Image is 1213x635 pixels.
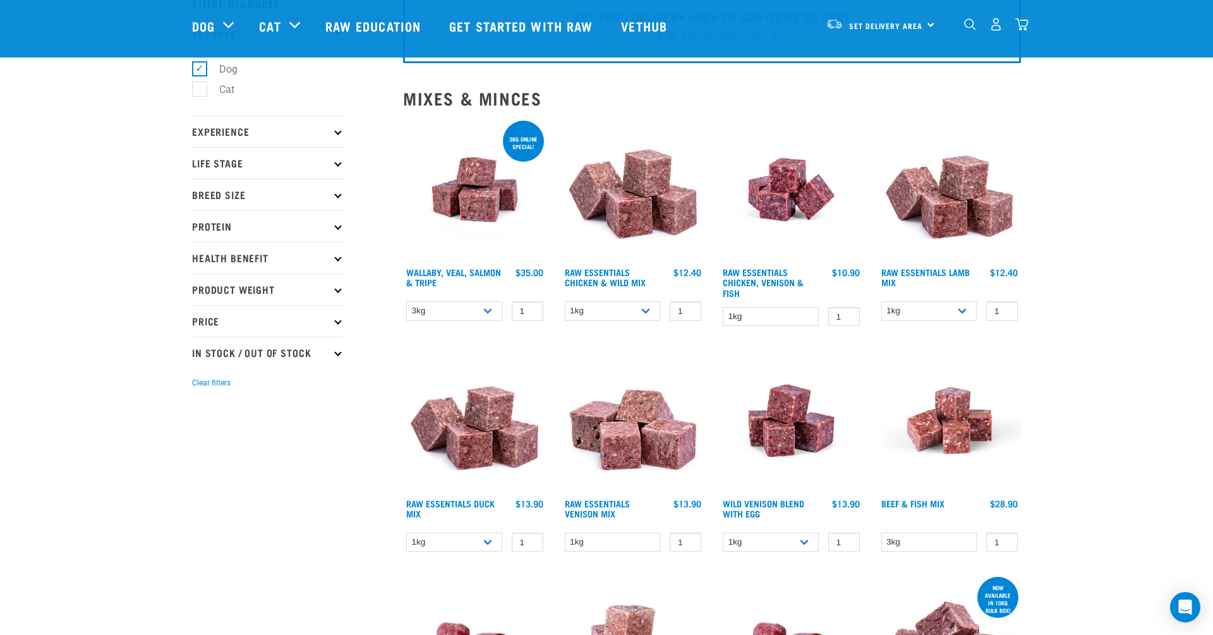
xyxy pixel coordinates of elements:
[192,116,344,147] p: Experience
[512,301,543,321] input: 1
[878,118,1022,262] img: ?1041 RE Lamb Mix 01
[192,210,344,242] p: Protein
[990,267,1018,277] div: $12.40
[313,1,437,51] a: Raw Education
[259,16,281,35] a: Cat
[406,501,495,516] a: Raw Essentials Duck Mix
[403,118,546,262] img: Wallaby Veal Salmon Tripe 1642
[192,337,344,368] p: In Stock / Out Of Stock
[562,118,705,262] img: Pile Of Cubed Chicken Wild Meat Mix
[608,1,683,51] a: Vethub
[562,349,705,492] img: 1113 RE Venison Mix 01
[565,501,630,516] a: Raw Essentials Venison Mix
[723,270,804,294] a: Raw Essentials Chicken, Venison & Fish
[516,267,543,277] div: $35.00
[199,61,243,77] label: Dog
[964,18,976,30] img: home-icon-1@2x.png
[828,307,860,327] input: 1
[881,501,944,505] a: Beef & Fish Mix
[990,499,1018,509] div: $28.90
[192,179,344,210] p: Breed Size
[673,499,701,509] div: $13.90
[192,305,344,337] p: Price
[512,533,543,552] input: 1
[516,499,543,509] div: $13.90
[199,82,239,97] label: Cat
[977,578,1018,620] div: now available in 10kg bulk box!
[1170,592,1200,622] div: Open Intercom Messenger
[986,533,1018,552] input: 1
[720,118,863,262] img: Chicken Venison mix 1655
[406,270,501,284] a: Wallaby, Veal, Salmon & Tripe
[503,130,544,156] div: 3kg online special!
[403,88,1021,108] h2: Mixes & Minces
[723,501,804,516] a: Wild Venison Blend with Egg
[881,270,970,284] a: Raw Essentials Lamb Mix
[989,18,1003,31] img: user.png
[670,533,701,552] input: 1
[986,301,1018,321] input: 1
[670,301,701,321] input: 1
[878,349,1022,492] img: Beef Mackerel 1
[192,377,231,389] button: Clear filters
[192,147,344,179] p: Life Stage
[720,349,863,492] img: Venison Egg 1616
[1015,18,1029,31] img: home-icon@2x.png
[832,267,860,277] div: $10.90
[192,242,344,274] p: Health Benefit
[565,270,646,284] a: Raw Essentials Chicken & Wild Mix
[828,533,860,552] input: 1
[673,267,701,277] div: $12.40
[192,274,344,305] p: Product Weight
[403,349,546,492] img: ?1041 RE Lamb Mix 01
[849,23,922,28] span: Set Delivery Area
[832,499,860,509] div: $13.90
[192,16,215,35] a: Dog
[437,1,608,51] a: Get started with Raw
[826,18,843,30] img: van-moving.png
